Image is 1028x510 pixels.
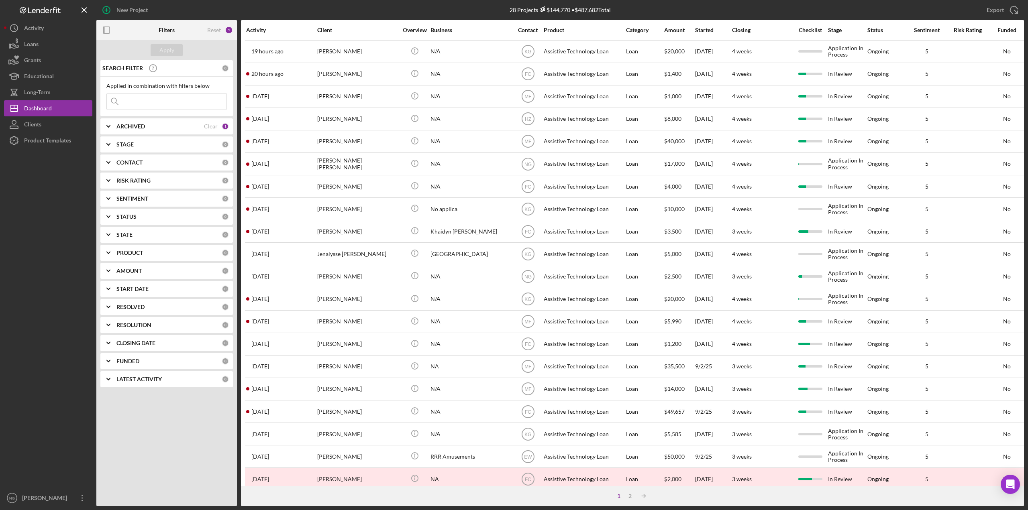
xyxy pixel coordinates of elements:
div: 5 [907,251,947,257]
span: $1,000 [664,93,681,100]
time: 2025-09-06 07:44 [251,161,269,167]
div: No [989,318,1025,325]
div: New Project [116,2,148,18]
span: $40,000 [664,138,685,144]
div: Amount [664,27,694,33]
div: [DATE] [695,266,731,287]
div: In Review [828,131,867,152]
div: [DATE] [695,311,731,332]
a: Long-Term [4,84,92,100]
div: Dashboard [24,100,52,118]
text: NG [524,274,532,280]
time: 4 weeks [732,340,752,347]
span: $3,500 [664,228,681,235]
div: Loan [626,243,663,264]
div: [DATE] [695,86,731,107]
div: [DATE] [695,131,731,152]
div: 0 [222,358,229,365]
div: 0 [222,195,229,202]
div: Assistive Technology Loan [544,221,624,242]
div: In Review [828,108,867,130]
div: Ongoing [867,363,889,370]
div: No [989,48,1025,55]
div: Loan [626,86,663,107]
div: [PERSON_NAME] [317,108,398,130]
div: Application In Process [828,243,867,264]
div: 0 [222,249,229,256]
time: 4 weeks [732,295,752,302]
div: NA [430,356,511,377]
span: $2,500 [664,273,681,280]
button: Grants [4,52,92,68]
div: [PERSON_NAME] [317,333,398,355]
div: Activity [246,27,316,33]
div: [PERSON_NAME] [317,221,398,242]
b: FUNDED [116,358,139,364]
div: Applied in combination with filters below [106,83,227,89]
div: In Review [828,378,867,400]
text: MF [524,364,531,370]
time: 2025-09-05 18:12 [251,206,269,212]
div: 0 [222,339,229,347]
a: Product Templates [4,132,92,148]
text: FC [525,184,531,189]
div: No [989,206,1025,212]
b: CLOSING DATE [116,340,155,346]
div: Assistive Technology Loan [544,108,624,130]
span: $49,657 [664,408,685,415]
div: No [989,386,1025,392]
time: 2025-09-05 03:01 [251,296,269,302]
text: FC [525,341,531,347]
div: No [989,71,1025,77]
div: Application In Process [828,198,867,219]
div: Reset [207,27,221,33]
div: [DATE] [695,153,731,175]
div: In Review [828,333,867,355]
b: STATUS [116,213,137,220]
div: 5 [907,161,947,167]
div: Category [626,27,663,33]
div: No [989,161,1025,167]
div: Jenalysse [PERSON_NAME] [317,243,398,264]
span: $8,000 [664,115,681,122]
div: [DATE] [695,289,731,310]
div: [PERSON_NAME] [PERSON_NAME] [317,153,398,175]
text: KG [524,206,531,212]
time: 4 weeks [732,138,752,144]
div: Loan [626,131,663,152]
button: Export [979,2,1024,18]
time: 2025-09-08 19:05 [251,48,284,55]
span: $17,000 [664,160,685,167]
a: Activity [4,20,92,36]
div: [GEOGRAPHIC_DATA] [430,243,511,264]
div: Assistive Technology Loan [544,378,624,400]
text: MF [524,94,531,100]
div: In Review [828,86,867,107]
div: [DATE] [695,333,731,355]
div: 0 [222,376,229,383]
div: No [989,363,1025,370]
div: Product [544,27,624,33]
div: [DATE] [695,41,731,62]
div: Loans [24,36,39,54]
button: Loans [4,36,92,52]
div: Loan [626,198,663,219]
div: [PERSON_NAME] [317,86,398,107]
div: Long-Term [24,84,51,102]
div: Ongoing [867,228,889,235]
time: 4 weeks [732,205,752,212]
div: Loan [626,356,663,377]
div: 5 [907,341,947,347]
div: N/A [430,63,511,85]
div: No [989,93,1025,100]
div: N/A [430,153,511,175]
div: In Review [828,63,867,85]
div: Ongoing [867,138,889,144]
div: [DATE] [695,243,731,264]
div: N/A [430,311,511,332]
div: Ongoing [867,386,889,392]
a: Educational [4,68,92,84]
button: New Project [96,2,156,18]
div: In Review [828,176,867,197]
b: STATE [116,232,133,238]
